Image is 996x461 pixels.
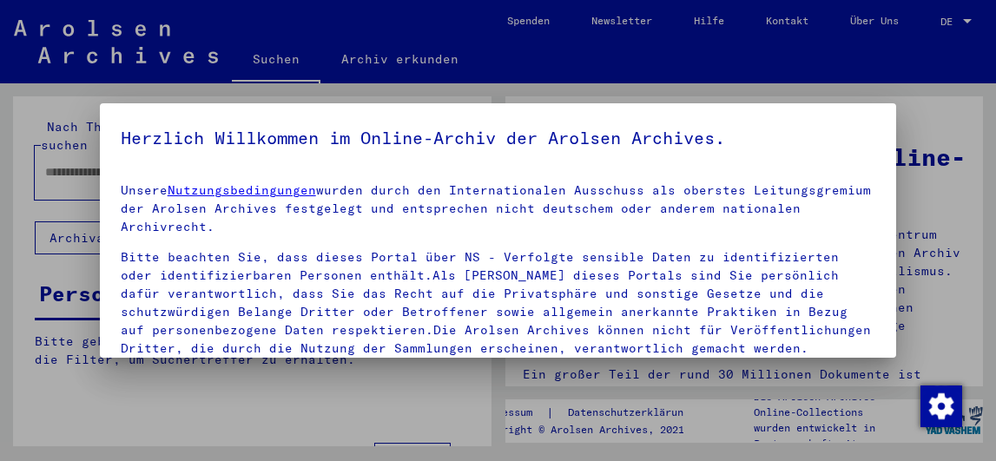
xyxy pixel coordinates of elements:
p: Unsere wurden durch den Internationalen Ausschuss als oberstes Leitungsgremium der Arolsen Archiv... [121,181,876,236]
a: Nutzungsbedingungen [168,182,316,198]
h5: Herzlich Willkommen im Online-Archiv der Arolsen Archives. [121,124,876,152]
img: Zustimmung ändern [920,385,962,427]
div: Zustimmung ändern [920,385,961,426]
p: Bitte beachten Sie, dass dieses Portal über NS - Verfolgte sensible Daten zu identifizierten oder... [121,248,876,358]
